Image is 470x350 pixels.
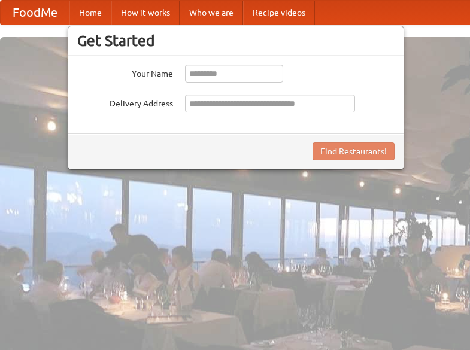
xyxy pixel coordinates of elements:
[1,1,69,25] a: FoodMe
[77,32,395,50] h3: Get Started
[69,1,111,25] a: Home
[77,65,173,80] label: Your Name
[111,1,180,25] a: How it works
[77,95,173,109] label: Delivery Address
[313,142,395,160] button: Find Restaurants!
[180,1,243,25] a: Who we are
[243,1,315,25] a: Recipe videos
